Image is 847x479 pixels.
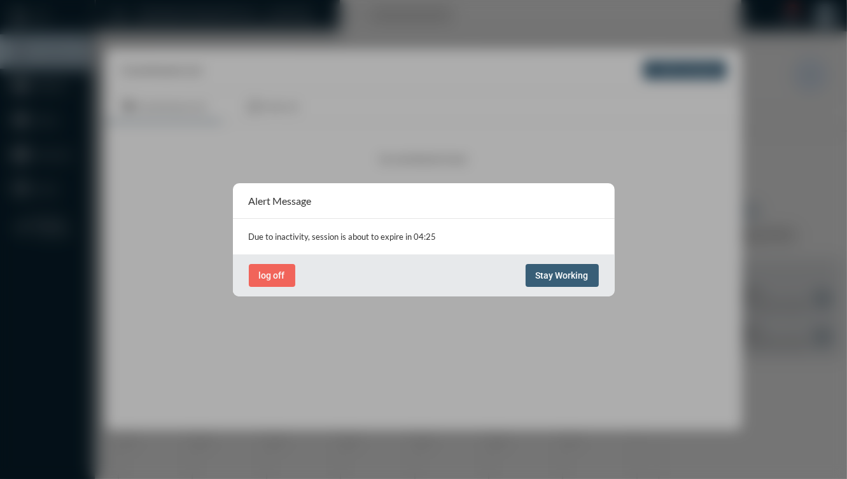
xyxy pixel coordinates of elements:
button: Stay Working [526,264,599,287]
span: Stay Working [536,270,589,281]
p: Due to inactivity, session is about to expire in 04:25 [249,232,599,242]
h2: Alert Message [249,195,312,207]
span: log off [259,270,285,281]
button: log off [249,264,295,287]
